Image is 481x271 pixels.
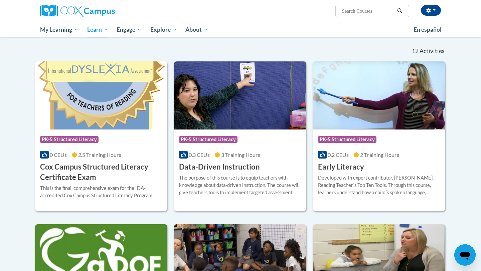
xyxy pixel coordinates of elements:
iframe: Button to launch messaging window [454,244,476,266]
span: 2 Training Hours [360,152,399,158]
img: Course Logo [35,61,167,129]
h3: Data-Driven Instruction [179,162,260,172]
span: About [185,26,208,34]
span: 0.2 CEUs [328,152,349,158]
button: Account Settings [421,5,441,16]
span: 3 Training Hours [221,152,260,158]
button: Search [395,7,405,15]
span: Activities [420,47,445,55]
a: Course LogoPK-5 Structured Literacy0.2 CEUs2 Training Hours Early LiteracyDeveloped with expert c... [313,61,445,211]
span: Learn [87,26,108,34]
div: The purpose of this course is to equip teachers with knowledge about data-driven instruction. The... [179,174,301,196]
span: My Learning [40,26,78,34]
span: 12 [412,47,419,55]
a: My Learning [36,22,83,37]
a: Cox Campus [40,5,167,17]
div: Developed with expert contributor, [PERSON_NAME], Reading Teacherʹs Top Ten Tools. Through this c... [318,174,440,196]
span: PK-5 Structured Literacy [179,136,237,143]
a: Course LogoPK-5 Structured Literacy0.3 CEUs3 Training Hours Data-Driven InstructionThe purpose of... [174,61,306,211]
h3: Cox Campus Structured Literacy Certificate Exam [40,162,162,183]
a: Learn [83,22,113,37]
h3: Early Literacy [318,162,364,172]
span: 0.3 CEUs [189,152,210,158]
img: Course Logo [313,61,445,129]
span: 2.5 Training Hours [78,152,121,158]
div: Main menu [30,22,451,37]
a: Course LogoPK-5 Structured Literacy0 CEUs2.5 Training Hours Cox Campus Structured Literacy Certif... [35,61,167,211]
a: Explore [146,22,181,37]
a: About [181,22,213,37]
span: 0 CEUs [50,152,67,158]
span: PK-5 Structured Literacy [40,136,99,143]
a: Engage [112,22,146,37]
img: Course Logo [174,61,306,129]
a: En español [409,23,446,37]
span: PK-5 Structured Literacy [318,136,376,143]
img: Cox Campus [40,5,115,17]
div: This is the final, comprehensive exam for the IDA-accredited Cox Campus Structured Literacy Program. [40,185,162,199]
span: Engage [117,26,142,34]
input: Search Courses [341,7,395,15]
span: En español [414,26,442,33]
span: Explore [150,26,177,34]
